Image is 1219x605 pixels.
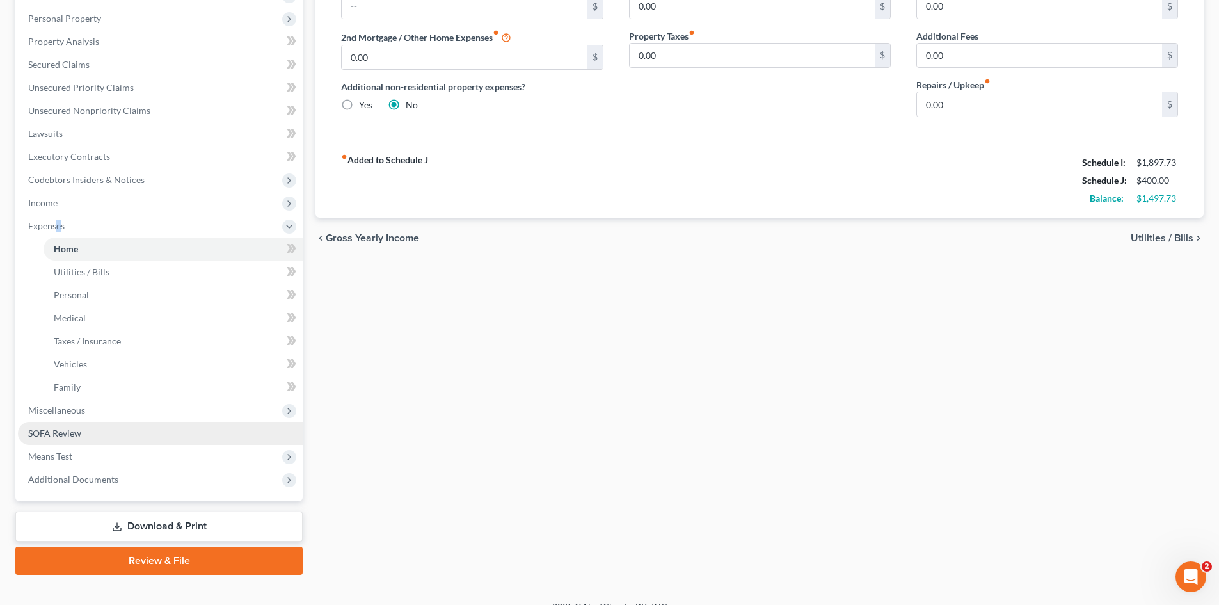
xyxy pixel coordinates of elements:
a: Taxes / Insurance [44,330,303,353]
a: Download & Print [15,512,303,542]
input: -- [630,44,875,68]
input: -- [342,45,587,70]
span: Unsecured Nonpriority Claims [28,105,150,116]
label: Repairs / Upkeep [916,78,991,92]
a: Review & File [15,547,303,575]
span: Secured Claims [28,59,90,70]
label: Additional non-residential property expenses? [341,80,603,93]
iframe: Intercom live chat [1175,561,1206,592]
div: $1,897.73 [1136,156,1178,169]
button: chevron_left Gross Yearly Income [315,233,419,243]
input: -- [917,44,1162,68]
a: Lawsuits [18,122,303,145]
label: Additional Fees [916,29,978,43]
span: Executory Contracts [28,151,110,162]
label: No [406,99,418,111]
label: 2nd Mortgage / Other Home Expenses [341,29,511,45]
i: chevron_left [315,233,326,243]
span: 2 [1202,561,1212,572]
span: Vehicles [54,359,87,369]
a: Medical [44,307,303,330]
span: Personal Property [28,13,101,24]
input: -- [917,92,1162,117]
span: Taxes / Insurance [54,335,121,346]
a: Utilities / Bills [44,261,303,284]
i: fiber_manual_record [689,29,695,36]
label: Property Taxes [629,29,695,43]
span: Expenses [28,220,65,231]
strong: Balance: [1090,193,1124,204]
span: SOFA Review [28,428,81,439]
i: fiber_manual_record [493,29,499,36]
div: $1,497.73 [1136,192,1178,205]
span: Additional Documents [28,474,118,485]
span: Unsecured Priority Claims [28,82,134,93]
a: SOFA Review [18,422,303,445]
span: Family [54,382,81,392]
span: Income [28,197,58,208]
div: $400.00 [1136,174,1178,187]
span: Gross Yearly Income [326,233,419,243]
span: Utilities / Bills [54,266,109,277]
button: Utilities / Bills chevron_right [1131,233,1204,243]
label: Yes [359,99,372,111]
a: Property Analysis [18,30,303,53]
a: Personal [44,284,303,307]
a: Vehicles [44,353,303,376]
span: Home [54,243,78,254]
div: $ [587,45,603,70]
div: $ [1162,92,1177,117]
span: Personal [54,289,89,300]
span: Medical [54,312,86,323]
div: $ [875,44,890,68]
a: Executory Contracts [18,145,303,168]
a: Secured Claims [18,53,303,76]
span: Utilities / Bills [1131,233,1193,243]
i: fiber_manual_record [984,78,991,85]
i: chevron_right [1193,233,1204,243]
a: Unsecured Priority Claims [18,76,303,99]
span: Lawsuits [28,128,63,139]
span: Means Test [28,451,72,462]
span: Codebtors Insiders & Notices [28,174,145,185]
strong: Schedule J: [1082,175,1127,186]
div: $ [1162,44,1177,68]
i: fiber_manual_record [341,154,347,160]
span: Property Analysis [28,36,99,47]
a: Family [44,376,303,399]
strong: Added to Schedule J [341,154,428,207]
a: Home [44,238,303,261]
strong: Schedule I: [1082,157,1126,168]
a: Unsecured Nonpriority Claims [18,99,303,122]
span: Miscellaneous [28,405,85,415]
